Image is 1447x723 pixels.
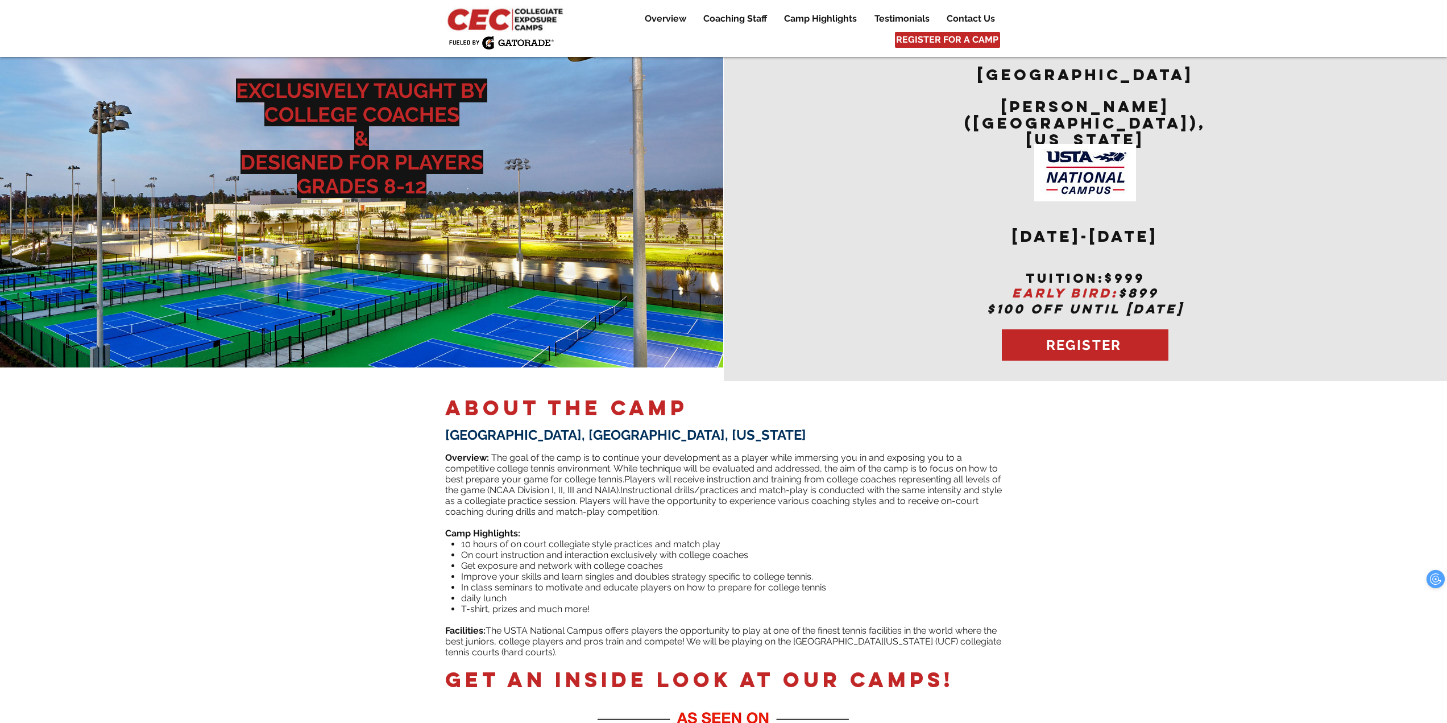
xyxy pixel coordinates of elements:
[449,36,554,49] img: Fueled by Gatorade.png
[941,12,1001,26] p: Contact Us
[354,126,369,150] span: &
[895,32,1000,48] a: REGISTER FOR A CAMP
[236,79,487,126] span: EXCLUSIVELY TAUGHT BY COLLEGE COACHES
[445,452,998,485] span: ​ The goal of the camp is to continue your development as a player while immersing you in and exp...
[461,571,813,582] span: Improve your skills and learn singles and doubles strategy specific to college tennis.
[461,582,826,593] span: In class seminars to motivate and educate players on how to prepare for college tennis
[461,593,507,604] span: daily lunch
[445,452,489,463] span: Overview:
[1002,329,1168,361] a: REGISTER
[445,427,806,443] span: [GEOGRAPHIC_DATA], [GEOGRAPHIC_DATA], [US_STATE]
[241,150,483,174] span: DESIGNED FOR PLAYERS
[461,550,748,560] span: On court instruction and interaction exclusively with college coaches
[1046,337,1122,353] span: REGISTER
[639,12,692,26] p: Overview
[445,395,688,421] span: ABOUT THE CAMP
[445,667,954,693] span: GET AN INSIDE LOOK AT OUR CAMPS!
[1026,270,1145,286] span: tuition:$999
[698,12,773,26] p: Coaching Staff
[445,528,520,539] span: Camp Highlights:
[1118,285,1159,301] span: $899
[445,6,568,32] img: CEC Logo Primary_edited.jpg
[869,12,935,26] p: Testimonials
[1001,97,1170,116] span: [PERSON_NAME]
[445,625,486,636] span: Facilities:
[776,12,865,26] a: Camp Highlights
[627,12,1003,26] nav: Site
[461,539,720,550] span: 10 hours of on court collegiate style practices and match play
[896,34,998,46] span: REGISTER FOR A CAMP
[1012,226,1158,246] span: [DATE]-[DATE]
[297,174,426,198] span: GRADES 8-12
[778,12,863,26] p: Camp Highlights
[987,301,1184,317] span: $100 OFF UNTIL [DATE]
[1012,285,1118,301] span: EARLY BIRD:
[461,604,590,614] span: T-shirt, prizes and much more!
[445,474,1001,495] span: Players will receive instruction and training from college coaches representing all levels of the...
[445,485,1002,517] span: Instructional drills/practices and match-play is conducted with the same intensity and style as a...
[938,12,1003,26] a: Contact Us
[1034,144,1136,201] img: USTA Campus image_edited.jpg
[964,113,1206,149] span: ([GEOGRAPHIC_DATA]), [US_STATE]
[461,560,663,571] span: Get exposure and network with college coaches
[445,625,1001,658] span: The USTA National Campus offers players the opportunity to play at one of the finest tennis facil...
[695,12,775,26] a: Coaching Staff
[866,12,938,26] a: Testimonials
[977,65,1193,84] span: [GEOGRAPHIC_DATA]
[636,12,694,26] a: Overview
